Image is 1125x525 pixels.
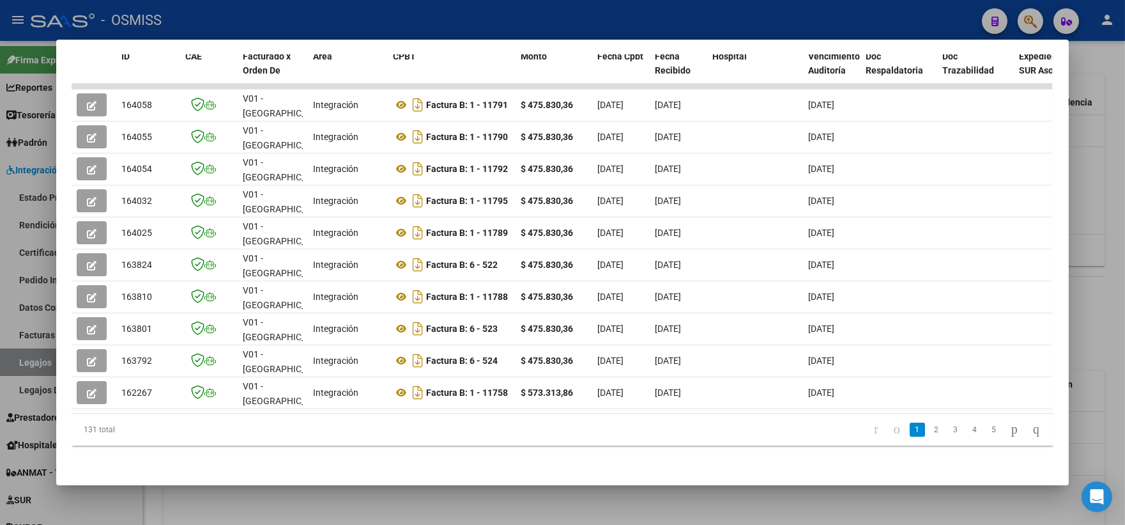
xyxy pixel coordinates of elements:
[243,157,329,182] span: V01 - [GEOGRAPHIC_DATA]
[808,292,834,302] span: [DATE]
[908,419,927,441] li: page 1
[388,43,516,99] datatable-header-cell: CPBT
[121,51,130,61] span: ID
[243,317,329,342] span: V01 - [GEOGRAPHIC_DATA]
[650,43,707,99] datatable-header-cell: Fecha Recibido
[409,127,426,147] i: Descargar documento
[861,43,937,99] datatable-header-cell: Doc Respaldatoria
[426,132,508,142] strong: Factura B: 1 - 11790
[803,43,861,99] datatable-header-cell: Vencimiento Auditoría
[986,423,1002,437] a: 5
[521,388,573,398] strong: $ 573.313,86
[313,260,358,270] span: Integración
[937,43,1014,99] datatable-header-cell: Doc Trazabilidad
[521,164,573,174] strong: $ 475.830,36
[597,260,624,270] span: [DATE]
[655,196,681,206] span: [DATE]
[655,260,681,270] span: [DATE]
[121,164,152,174] span: 164054
[409,382,426,403] i: Descargar documento
[409,95,426,115] i: Descargar documento
[426,324,498,334] strong: Factura B: 6 - 523
[243,125,329,150] span: V01 - [GEOGRAPHIC_DATA]
[927,419,946,441] li: page 2
[243,253,329,278] span: V01 - [GEOGRAPHIC_DATA]
[942,51,994,76] span: Doc Trazabilidad
[967,423,983,437] a: 4
[808,260,834,270] span: [DATE]
[121,324,152,334] span: 163801
[808,51,860,76] span: Vencimiento Auditoría
[946,419,965,441] li: page 3
[521,132,573,142] strong: $ 475.830,36
[308,43,388,99] datatable-header-cell: Area
[1019,51,1076,76] span: Expediente SUR Asociado
[929,423,944,437] a: 2
[426,292,508,302] strong: Factura B: 1 - 11788
[121,260,152,270] span: 163824
[808,196,834,206] span: [DATE]
[409,223,426,243] i: Descargar documento
[243,189,329,214] span: V01 - [GEOGRAPHIC_DATA]
[409,191,426,211] i: Descargar documento
[808,164,834,174] span: [DATE]
[121,196,152,206] span: 164032
[948,423,963,437] a: 3
[243,51,291,76] span: Facturado x Orden De
[521,196,573,206] strong: $ 475.830,36
[409,159,426,179] i: Descargar documento
[808,324,834,334] span: [DATE]
[866,51,923,76] span: Doc Respaldatoria
[121,132,152,142] span: 164055
[1027,423,1045,437] a: go to last page
[426,260,498,270] strong: Factura B: 6 - 522
[597,132,624,142] span: [DATE]
[409,286,426,307] i: Descargar documento
[426,100,508,110] strong: Factura B: 1 - 11791
[409,255,426,275] i: Descargar documento
[655,100,681,110] span: [DATE]
[409,318,426,339] i: Descargar documento
[393,51,416,61] span: CPBT
[313,292,358,302] span: Integración
[521,324,573,334] strong: $ 475.830,36
[313,100,358,110] span: Integración
[426,196,508,206] strong: Factura B: 1 - 11795
[655,356,681,366] span: [DATE]
[597,292,624,302] span: [DATE]
[655,324,681,334] span: [DATE]
[597,356,624,366] span: [DATE]
[116,43,180,99] datatable-header-cell: ID
[808,388,834,398] span: [DATE]
[243,349,329,374] span: V01 - [GEOGRAPHIC_DATA]
[1014,43,1084,99] datatable-header-cell: Expediente SUR Asociado
[243,381,329,406] span: V01 - [GEOGRAPHIC_DATA]
[313,228,358,238] span: Integración
[426,388,508,398] strong: Factura B: 1 - 11758
[313,356,358,366] span: Integración
[655,388,681,398] span: [DATE]
[521,228,573,238] strong: $ 475.830,36
[180,43,238,99] datatable-header-cell: CAE
[984,419,1004,441] li: page 5
[313,132,358,142] span: Integración
[426,356,498,366] strong: Factura B: 6 - 524
[655,292,681,302] span: [DATE]
[121,388,152,398] span: 162267
[121,100,152,110] span: 164058
[521,356,573,366] strong: $ 475.830,36
[72,414,266,446] div: 131 total
[808,132,834,142] span: [DATE]
[121,356,152,366] span: 163792
[409,350,426,371] i: Descargar documento
[597,51,643,61] span: Fecha Cpbt
[1082,482,1112,512] div: Open Intercom Messenger
[655,228,681,238] span: [DATE]
[712,51,747,61] span: Hospital
[243,93,329,118] span: V01 - [GEOGRAPHIC_DATA]
[121,292,152,302] span: 163810
[597,388,624,398] span: [DATE]
[238,43,308,99] datatable-header-cell: Facturado x Orden De
[426,164,508,174] strong: Factura B: 1 - 11792
[597,196,624,206] span: [DATE]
